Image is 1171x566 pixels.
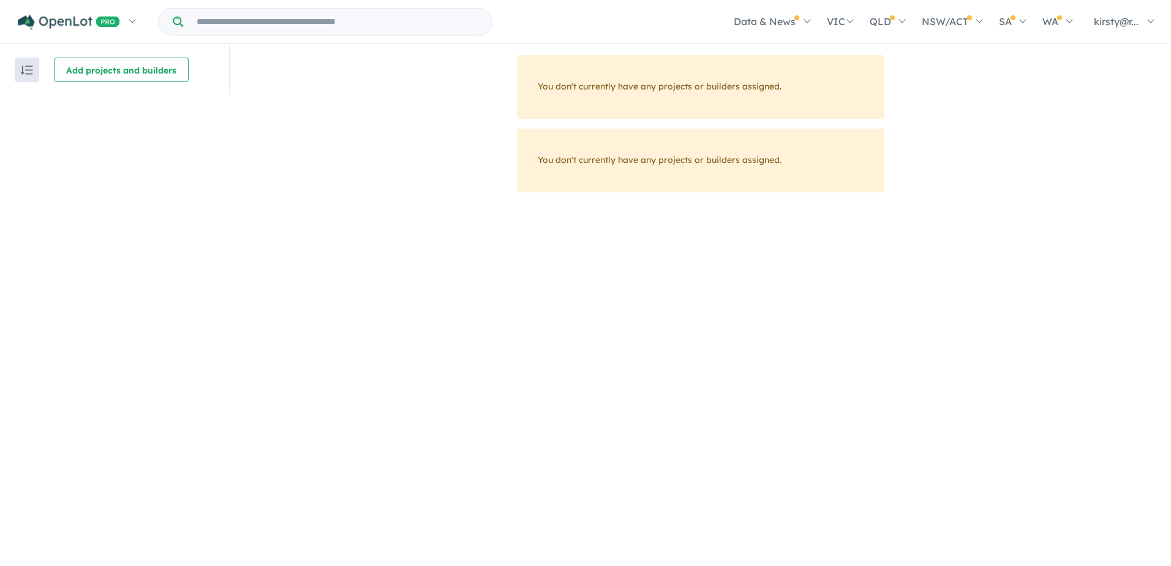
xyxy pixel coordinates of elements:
div: You don't currently have any projects or builders assigned. [517,129,884,192]
div: You don't currently have any projects or builders assigned. [517,55,884,119]
span: kirsty@r... [1094,15,1139,28]
input: Try estate name, suburb, builder or developer [186,9,489,35]
img: sort.svg [21,66,33,75]
img: Openlot PRO Logo White [18,15,120,30]
button: Add projects and builders [54,58,189,82]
